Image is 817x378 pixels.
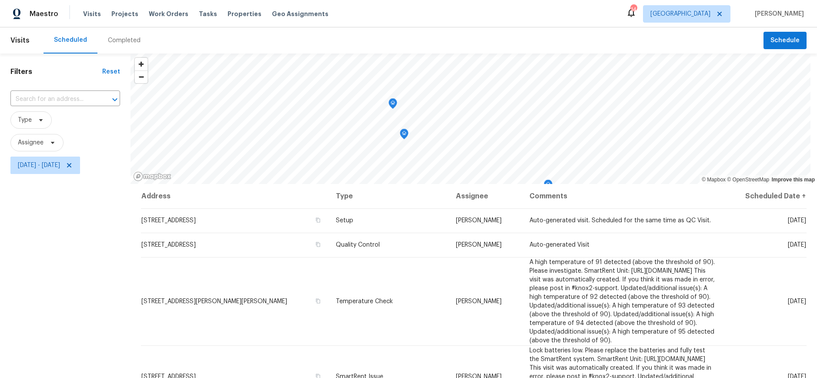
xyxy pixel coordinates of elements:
[135,70,147,83] button: Zoom out
[108,36,141,45] div: Completed
[336,298,393,304] span: Temperature Check
[18,116,32,124] span: Type
[522,184,722,208] th: Comments
[449,184,522,208] th: Assignee
[456,242,502,248] span: [PERSON_NAME]
[788,298,806,304] span: [DATE]
[149,10,188,18] span: Work Orders
[141,242,196,248] span: [STREET_ADDRESS]
[135,58,147,70] button: Zoom in
[141,298,287,304] span: [STREET_ADDRESS][PERSON_NAME][PERSON_NAME]
[388,98,397,112] div: Map marker
[30,10,58,18] span: Maestro
[788,217,806,224] span: [DATE]
[18,161,60,170] span: [DATE] - [DATE]
[727,177,769,183] a: OpenStreetMap
[772,177,815,183] a: Improve this map
[133,171,171,181] a: Mapbox homepage
[456,298,502,304] span: [PERSON_NAME]
[10,67,102,76] h1: Filters
[83,10,101,18] span: Visits
[544,180,552,193] div: Map marker
[763,32,807,50] button: Schedule
[336,217,353,224] span: Setup
[770,35,800,46] span: Schedule
[529,259,715,344] span: A high temperature of 91 detected (above the threshold of 90). Please investigate. SmartRent Unit...
[54,36,87,44] div: Scheduled
[400,129,408,142] div: Map marker
[10,31,30,50] span: Visits
[314,216,322,224] button: Copy Address
[199,11,217,17] span: Tasks
[135,71,147,83] span: Zoom out
[702,177,726,183] a: Mapbox
[529,242,589,248] span: Auto-generated Visit
[329,184,449,208] th: Type
[10,93,96,106] input: Search for an address...
[529,217,711,224] span: Auto-generated visit. Scheduled for the same time as QC Visit.
[141,184,329,208] th: Address
[650,10,710,18] span: [GEOGRAPHIC_DATA]
[109,94,121,106] button: Open
[722,184,807,208] th: Scheduled Date ↑
[456,217,502,224] span: [PERSON_NAME]
[272,10,328,18] span: Geo Assignments
[630,5,636,14] div: 14
[18,138,44,147] span: Assignee
[314,241,322,248] button: Copy Address
[228,10,261,18] span: Properties
[131,54,810,184] canvas: Map
[751,10,804,18] span: [PERSON_NAME]
[102,67,120,76] div: Reset
[314,297,322,305] button: Copy Address
[111,10,138,18] span: Projects
[141,217,196,224] span: [STREET_ADDRESS]
[788,242,806,248] span: [DATE]
[336,242,380,248] span: Quality Control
